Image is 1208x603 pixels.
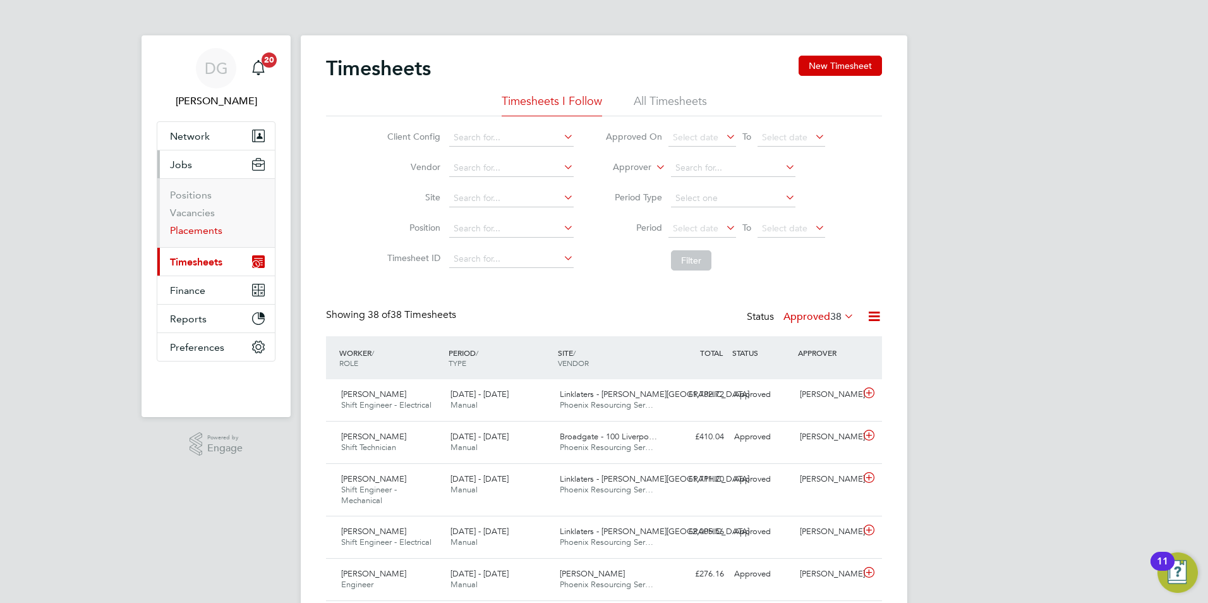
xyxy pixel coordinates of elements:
[157,305,275,332] button: Reports
[368,308,456,321] span: 38 Timesheets
[207,443,243,454] span: Engage
[795,521,861,542] div: [PERSON_NAME]
[170,224,222,236] a: Placements
[326,56,431,81] h2: Timesheets
[170,207,215,219] a: Vacancies
[560,442,653,453] span: Phoenix Resourcing Ser…
[384,222,440,233] label: Position
[371,348,374,358] span: /
[560,484,653,495] span: Phoenix Resourcing Ser…
[747,308,857,326] div: Status
[450,568,509,579] span: [DATE] - [DATE]
[341,568,406,579] span: [PERSON_NAME]
[341,389,406,399] span: [PERSON_NAME]
[157,333,275,361] button: Preferences
[729,341,795,364] div: STATUS
[560,579,653,590] span: Phoenix Resourcing Ser…
[795,427,861,448] div: [PERSON_NAME]
[450,526,509,537] span: [DATE] - [DATE]
[700,348,723,358] span: TOTAL
[341,579,373,590] span: Engineer
[450,442,478,453] span: Manual
[339,358,358,368] span: ROLE
[326,308,459,322] div: Showing
[384,131,440,142] label: Client Config
[157,248,275,276] button: Timesheets
[341,526,406,537] span: [PERSON_NAME]
[476,348,478,358] span: /
[450,473,509,484] span: [DATE] - [DATE]
[207,432,243,443] span: Powered by
[445,341,555,374] div: PERIOD
[450,484,478,495] span: Manual
[170,189,212,201] a: Positions
[336,341,445,374] div: WORKER
[673,131,718,143] span: Select date
[384,252,440,264] label: Timesheet ID
[449,358,466,368] span: TYPE
[573,348,576,358] span: /
[341,399,432,410] span: Shift Engineer - Electrical
[384,192,440,203] label: Site
[157,122,275,150] button: Network
[762,222,807,234] span: Select date
[246,48,271,88] a: 20
[663,427,729,448] div: £410.04
[449,220,574,238] input: Search for...
[729,564,795,585] div: Approved
[663,521,729,542] div: £2,005.56
[560,568,625,579] span: [PERSON_NAME]
[157,94,275,109] span: Daniel Gwynn
[663,469,729,490] div: £1,711.20
[634,94,707,116] li: All Timesheets
[341,431,406,442] span: [PERSON_NAME]
[729,521,795,542] div: Approved
[739,128,755,145] span: To
[560,399,653,410] span: Phoenix Resourcing Ser…
[170,284,205,296] span: Finance
[783,310,854,323] label: Approved
[671,190,795,207] input: Select one
[663,564,729,585] div: £276.16
[205,60,228,76] span: DG
[830,310,842,323] span: 38
[558,358,589,368] span: VENDOR
[663,384,729,405] div: £1,782.72
[157,374,275,394] img: fastbook-logo-retina.png
[605,222,662,233] label: Period
[170,159,192,171] span: Jobs
[605,192,662,203] label: Period Type
[560,526,749,537] span: Linklaters - [PERSON_NAME][GEOGRAPHIC_DATA]
[795,384,861,405] div: [PERSON_NAME]
[157,374,275,394] a: Go to home page
[170,256,222,268] span: Timesheets
[450,399,478,410] span: Manual
[157,276,275,304] button: Finance
[560,389,749,399] span: Linklaters - [PERSON_NAME][GEOGRAPHIC_DATA]
[262,52,277,68] span: 20
[341,484,397,506] span: Shift Engineer - Mechanical
[450,579,478,590] span: Manual
[595,161,651,174] label: Approver
[170,130,210,142] span: Network
[729,427,795,448] div: Approved
[739,219,755,236] span: To
[449,190,574,207] input: Search for...
[729,384,795,405] div: Approved
[560,431,657,442] span: Broadgate - 100 Liverpo…
[449,129,574,147] input: Search for...
[671,159,795,177] input: Search for...
[341,473,406,484] span: [PERSON_NAME]
[450,389,509,399] span: [DATE] - [DATE]
[560,473,749,484] span: Linklaters - [PERSON_NAME][GEOGRAPHIC_DATA]
[555,341,664,374] div: SITE
[795,469,861,490] div: [PERSON_NAME]
[1157,561,1168,578] div: 11
[157,178,275,247] div: Jobs
[605,131,662,142] label: Approved On
[795,341,861,364] div: APPROVER
[142,35,291,417] nav: Main navigation
[502,94,602,116] li: Timesheets I Follow
[450,431,509,442] span: [DATE] - [DATE]
[170,341,224,353] span: Preferences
